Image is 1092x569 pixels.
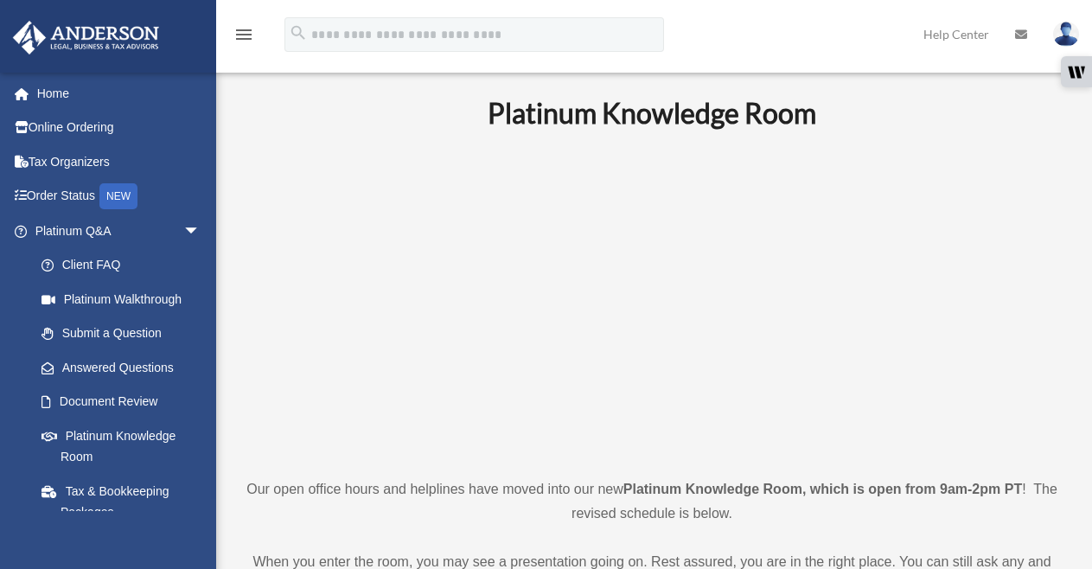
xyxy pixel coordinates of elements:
a: menu [233,30,254,45]
i: menu [233,24,254,45]
a: Order StatusNEW [12,179,227,214]
a: Platinum Q&Aarrow_drop_down [12,214,227,248]
strong: Platinum Knowledge Room, which is open from 9am-2pm PT [623,482,1022,496]
a: Home [12,76,227,111]
a: Tax Organizers [12,144,227,179]
a: Document Review [24,385,227,419]
a: Platinum Walkthrough [24,282,227,316]
a: Online Ordering [12,111,227,145]
img: Anderson Advisors Platinum Portal [8,21,164,54]
a: Platinum Knowledge Room [24,419,218,474]
iframe: 231110_Toby_KnowledgeRoom [393,153,911,445]
a: Tax & Bookkeeping Packages [24,474,227,529]
a: Answered Questions [24,350,227,385]
p: Our open office hours and helplines have moved into our new ! The revised schedule is below. [246,477,1057,526]
span: arrow_drop_down [183,214,218,249]
a: Client FAQ [24,248,227,283]
i: search [289,23,308,42]
img: User Pic [1053,22,1079,47]
div: NEW [99,183,137,209]
a: Submit a Question [24,316,227,351]
b: Platinum Knowledge Room [488,96,816,130]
